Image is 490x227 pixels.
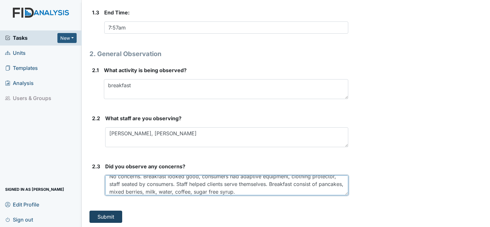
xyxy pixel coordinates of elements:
label: 2.1 [92,66,99,74]
a: Tasks [5,34,57,42]
label: 2.3 [92,163,100,170]
button: Submit [89,211,122,223]
span: End Time: [104,9,130,16]
label: 1.3 [92,9,99,16]
h1: 2. General Observation [89,49,348,59]
label: 2.2 [92,114,100,122]
button: New [57,33,77,43]
span: Did you observe any concerns? [105,163,185,170]
span: What staff are you observing? [105,115,182,122]
span: What activity is being observed? [104,67,187,73]
span: Units [5,48,26,58]
span: Signed in as [PERSON_NAME] [5,184,64,194]
span: Analysis [5,78,34,88]
span: Sign out [5,214,33,224]
span: Templates [5,63,38,73]
span: Edit Profile [5,199,39,209]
